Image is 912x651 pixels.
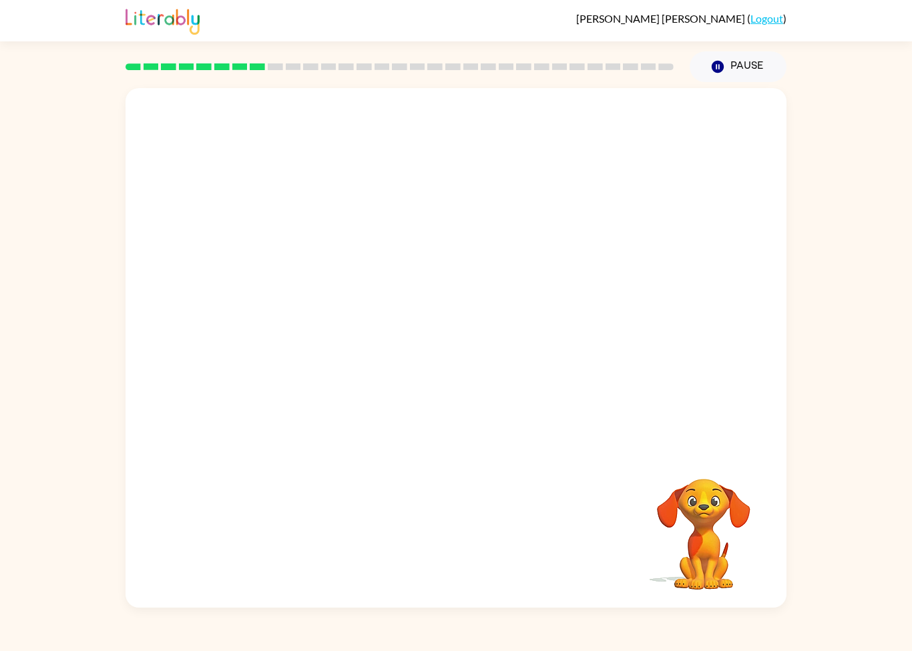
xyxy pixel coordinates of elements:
[690,51,786,82] button: Pause
[576,12,747,25] span: [PERSON_NAME] [PERSON_NAME]
[576,12,786,25] div: ( )
[126,5,200,35] img: Literably
[750,12,783,25] a: Logout
[637,458,770,592] video: Your browser must support playing .mp4 files to use Literably. Please try using another browser.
